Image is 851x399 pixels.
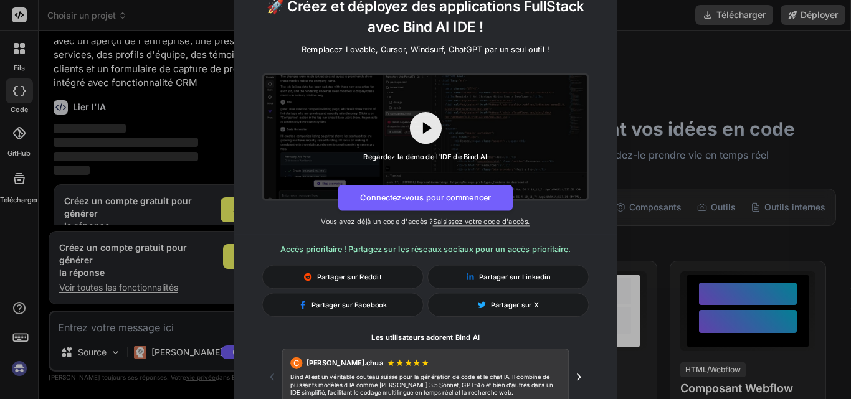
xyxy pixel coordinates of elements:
font: ★ [404,358,413,368]
font: Connectez-vous pour commencer [360,193,491,203]
font: [PERSON_NAME].chua [307,359,383,367]
button: Connectez-vous pour commencer [338,185,513,211]
font: Remplacez Lovable, Cursor, Windsurf, ChatGPT par un seul outil ! [302,44,549,54]
font: ★ [421,358,430,368]
font: Saisissez votre code d'accès. [433,217,530,226]
font: ★ [387,358,396,368]
font: Accès prioritaire ! Partagez sur les réseaux sociaux pour un accès prioritaire. [280,244,571,254]
font: ★ [412,358,421,368]
button: Prochain témoignage [569,367,589,387]
button: Témoignage précédent [262,367,282,387]
font: Partager sur X [491,300,539,309]
font: Regardez la démo de l'IDE de Bind AI [363,153,487,161]
font: Les utilisateurs adorent Bind AI [371,333,480,342]
font: ★ [396,358,404,368]
font: Partager sur Reddit [317,273,382,281]
font: Partager sur Facebook [311,300,387,309]
font: C [293,358,300,368]
font: Vous avez déjà un code d'accès ? [321,217,432,226]
font: Partager sur Linkedin [479,273,550,281]
font: Bind AI est un véritable couteau suisse pour la génération de code et le chat IA. Il combine de p... [290,373,553,397]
